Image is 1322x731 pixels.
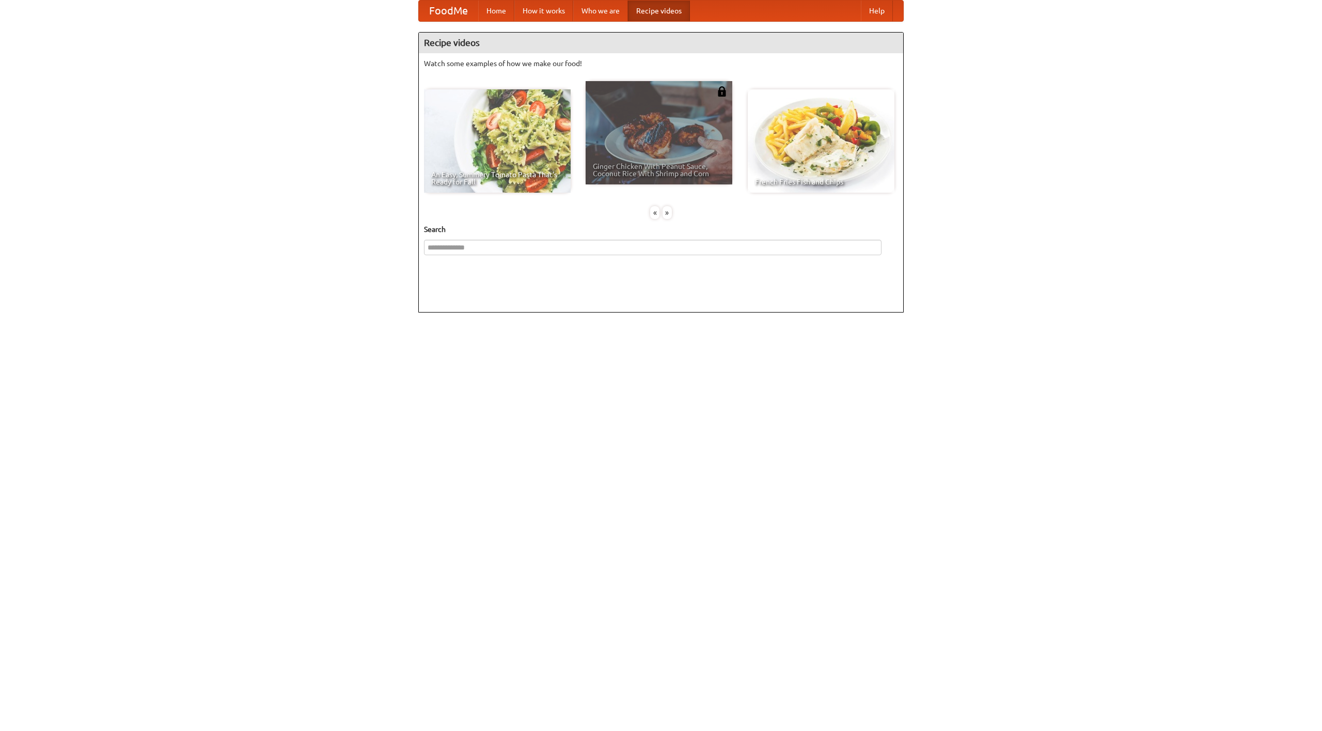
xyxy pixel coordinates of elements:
[755,178,887,185] span: French Fries Fish and Chips
[424,224,898,235] h5: Search
[650,206,659,219] div: «
[514,1,573,21] a: How it works
[424,89,571,193] a: An Easy, Summery Tomato Pasta That's Ready for Fall
[628,1,690,21] a: Recipe videos
[861,1,893,21] a: Help
[419,1,478,21] a: FoodMe
[478,1,514,21] a: Home
[424,58,898,69] p: Watch some examples of how we make our food!
[419,33,903,53] h4: Recipe videos
[663,206,672,219] div: »
[573,1,628,21] a: Who we are
[717,86,727,97] img: 483408.png
[748,89,894,193] a: French Fries Fish and Chips
[431,171,563,185] span: An Easy, Summery Tomato Pasta That's Ready for Fall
